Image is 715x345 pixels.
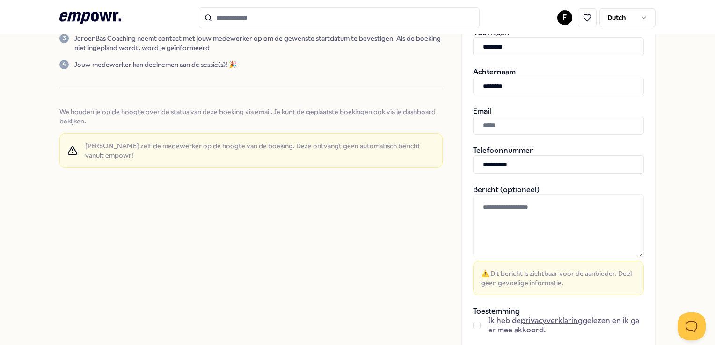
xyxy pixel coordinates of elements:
p: JeroenBas Coaching neemt contact met jouw medewerker op om de gewenste startdatum te bevestigen. ... [74,34,442,52]
div: Telefoonnummer [473,146,644,174]
div: 4 [59,60,69,69]
iframe: Help Scout Beacon - Open [678,312,706,340]
div: 3 [59,34,69,43]
input: Search for products, categories or subcategories [199,7,480,28]
span: Ik heb de gelezen en ik ga er mee akkoord. [488,316,644,335]
p: Jouw medewerker kan deelnemen aan de sessie(s)! 🎉 [74,60,237,69]
div: Voornaam [473,28,644,56]
div: Email [473,107,644,135]
div: Bericht (optioneel) [473,185,644,295]
span: ⚠️ Dit bericht is zichtbaar voor de aanbieder. Deel geen gevoelige informatie. [481,269,636,287]
button: F [557,10,572,25]
span: [PERSON_NAME] zelf de medewerker op de hoogte van de boeking. Deze ontvangt geen automatisch beri... [85,141,435,160]
div: Achternaam [473,67,644,95]
a: privacyverklaring [521,316,583,325]
div: Toestemming [473,307,644,335]
span: We houden je op de hoogte over de status van deze boeking via email. Je kunt de geplaatste boekin... [59,107,442,126]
